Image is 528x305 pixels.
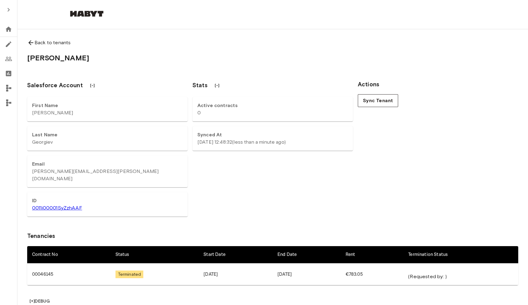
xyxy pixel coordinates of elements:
[27,80,188,91] h3: Salesforce Account
[341,246,404,264] th: Rent
[68,11,105,17] img: Habyt
[363,97,393,104] span: Sync Tenant
[111,246,199,264] th: Status
[199,264,273,285] td: [DATE]
[32,160,183,182] div: [PERSON_NAME][EMAIL_ADDRESS][PERSON_NAME][DOMAIN_NAME]
[27,264,111,285] th: 00046145
[32,102,183,109] strong: First Name
[199,246,273,264] th: Start Date
[83,80,102,91] button: [-]
[197,131,348,146] div: [DATE] 12:48:32 ( less than a minute ago )
[358,94,398,107] button: Sync Tenant
[403,246,518,264] th: Termination Status
[32,131,183,138] strong: Last Name
[32,204,183,212] a: 0011i00001SyZzhAAF
[32,197,183,204] strong: ID
[32,131,183,146] div: Georgiev
[197,102,348,117] div: 0
[193,80,353,91] h3: Stats
[32,102,183,117] div: [PERSON_NAME]
[27,232,518,240] h3: Tenancies
[197,131,348,138] strong: Synced At
[32,160,183,168] strong: Email
[273,246,340,264] th: End Date
[116,271,144,278] span: Terminated
[273,264,340,285] td: [DATE]
[27,39,71,46] div: Back to tenants
[358,80,518,89] h3: Actions
[27,246,111,264] th: Contract No
[207,80,227,91] button: [-]
[341,264,404,285] td: €783.05
[197,102,348,109] strong: Active contracts
[27,52,518,63] h2: [PERSON_NAME]
[408,273,513,280] span: (Requested by: )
